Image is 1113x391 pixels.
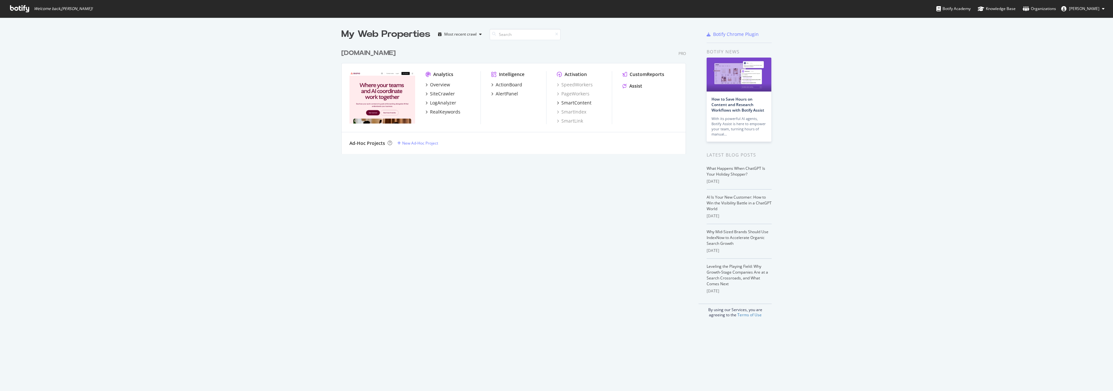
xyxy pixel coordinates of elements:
[707,151,772,158] div: Latest Blog Posts
[425,109,460,115] a: RealKeywords
[425,81,450,88] a: Overview
[496,91,518,97] div: AlertPanel
[623,71,664,78] a: CustomReports
[707,166,765,177] a: What Happens When ChatGPT Is Your Holiday Shopper?
[435,29,484,39] button: Most recent crawl
[707,288,772,294] div: [DATE]
[34,6,93,11] span: Welcome back, [PERSON_NAME] !
[707,31,759,38] a: Botify Chrome Plugin
[499,71,524,78] div: Intelligence
[425,91,455,97] a: SiteCrawler
[936,5,971,12] div: Botify Academy
[491,91,518,97] a: AlertPanel
[707,213,772,219] div: [DATE]
[557,100,591,106] a: SmartContent
[678,51,686,56] div: Pro
[1056,4,1110,14] button: [PERSON_NAME]
[561,100,591,106] div: SmartContent
[711,96,764,113] a: How to Save Hours on Content and Research Workflows with Botify Assist
[707,248,772,254] div: [DATE]
[397,140,438,146] a: New Ad-Hoc Project
[430,81,450,88] div: Overview
[341,49,396,58] div: [DOMAIN_NAME]
[444,32,477,36] div: Most recent crawl
[557,109,586,115] a: SmartIndex
[707,48,772,55] div: Botify news
[623,83,642,89] a: Assist
[699,304,772,318] div: By using our Services, you are agreeing to the
[707,194,772,212] a: AI Is Your New Customer: How to Win the Visibility Battle in a ChatGPT World
[341,41,691,154] div: grid
[402,140,438,146] div: New Ad-Hoc Project
[341,28,430,41] div: My Web Properties
[707,229,768,246] a: Why Mid-Sized Brands Should Use IndexNow to Accelerate Organic Search Growth
[341,49,398,58] a: [DOMAIN_NAME]
[1023,5,1056,12] div: Organizations
[707,58,771,92] img: How to Save Hours on Content and Research Workflows with Botify Assist
[425,100,456,106] a: LogAnalyzer
[430,109,460,115] div: RealKeywords
[349,71,415,124] img: www.asana.com
[1069,6,1099,11] span: John Chung
[707,264,768,287] a: Leveling the Playing Field: Why Growth-Stage Companies Are at a Search Crossroads, and What Comes...
[490,29,561,40] input: Search
[557,81,593,88] a: SpeedWorkers
[496,81,522,88] div: ActionBoard
[707,179,772,184] div: [DATE]
[430,91,455,97] div: SiteCrawler
[430,100,456,106] div: LogAnalyzer
[433,71,453,78] div: Analytics
[978,5,1016,12] div: Knowledge Base
[565,71,587,78] div: Activation
[737,312,762,318] a: Terms of Use
[711,116,766,137] div: With its powerful AI agents, Botify Assist is here to empower your team, turning hours of manual…
[713,31,759,38] div: Botify Chrome Plugin
[557,118,583,124] a: SmartLink
[630,71,664,78] div: CustomReports
[349,140,385,147] div: Ad-Hoc Projects
[557,91,590,97] a: PageWorkers
[491,81,522,88] a: ActionBoard
[629,83,642,89] div: Assist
